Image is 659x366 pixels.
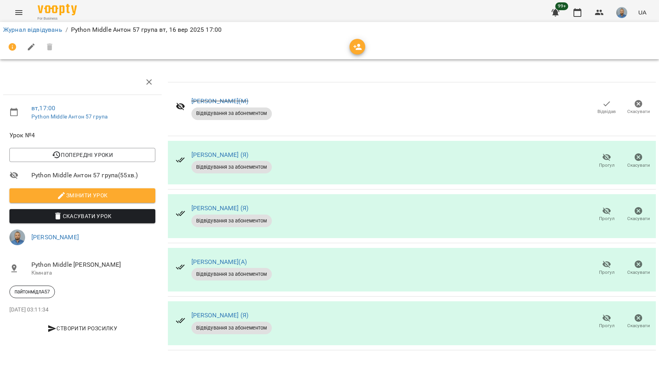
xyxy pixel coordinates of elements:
span: Відвідування за абонементом [191,110,272,117]
div: пайтонмідлА57 [9,286,55,298]
span: Відвідав [597,108,616,115]
span: Відвідування за абонементом [191,217,272,224]
a: [PERSON_NAME] (Я) [191,311,249,319]
span: Відвідування за абонементом [191,164,272,171]
span: Відвідування за абонементом [191,324,272,331]
button: Прогул [591,204,623,226]
span: Скасувати [627,322,650,329]
span: Python Middle Антон 57 група ( 55 хв. ) [31,171,155,180]
button: Menu [9,3,28,22]
a: [PERSON_NAME] [31,233,79,241]
span: Прогул [599,162,615,169]
button: Скасувати [623,311,654,333]
button: Скасувати [623,257,654,279]
img: 2a5fecbf94ce3b4251e242cbcf70f9d8.jpg [9,229,25,245]
span: Python Middle [PERSON_NAME] [31,260,155,269]
button: Прогул [591,257,623,279]
button: Скасувати [623,97,654,118]
a: [PERSON_NAME] (Я) [191,204,249,212]
button: Відвідав [591,97,623,118]
span: Скасувати [627,269,650,276]
a: Журнал відвідувань [3,26,62,33]
nav: breadcrumb [3,25,656,35]
a: [PERSON_NAME](М) [191,97,248,105]
span: Попередні уроки [16,150,149,160]
span: Прогул [599,215,615,222]
span: пайтонмідлА57 [10,288,55,295]
button: UA [635,5,650,20]
span: Створити розсилку [13,324,152,333]
button: Створити розсилку [9,321,155,335]
span: Скасувати [627,108,650,115]
span: Прогул [599,322,615,329]
span: UA [638,8,646,16]
p: Кімната [31,269,155,277]
span: Відвідування за абонементом [191,271,272,278]
button: Прогул [591,311,623,333]
button: Скасувати [623,204,654,226]
a: [PERSON_NAME] (Я) [191,151,249,158]
a: Python Middle Антон 57 група [31,113,107,120]
button: Змінити урок [9,188,155,202]
p: Python Middle Антон 57 група вт, 16 вер 2025 17:00 [71,25,222,35]
span: Скасувати [627,162,650,169]
span: Змінити урок [16,191,149,200]
button: Прогул [591,150,623,172]
li: / [66,25,68,35]
button: Попередні уроки [9,148,155,162]
span: Скасувати [627,215,650,222]
p: [DATE] 03:11:34 [9,306,155,314]
img: 2a5fecbf94ce3b4251e242cbcf70f9d8.jpg [616,7,627,18]
a: [PERSON_NAME](А) [191,258,247,266]
span: For Business [38,16,77,21]
span: 99+ [555,2,568,10]
span: Скасувати Урок [16,211,149,221]
button: Скасувати Урок [9,209,155,223]
span: Прогул [599,269,615,276]
img: Voopty Logo [38,4,77,15]
button: Скасувати [623,150,654,172]
a: вт , 17:00 [31,104,55,112]
span: Урок №4 [9,131,155,140]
